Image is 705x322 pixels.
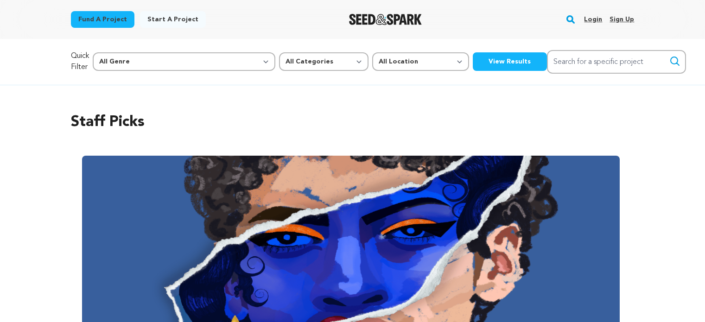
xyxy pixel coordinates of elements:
[473,52,547,71] button: View Results
[610,12,634,27] a: Sign up
[349,14,422,25] a: Seed&Spark Homepage
[547,50,686,74] input: Search for a specific project
[584,12,602,27] a: Login
[71,111,635,133] h2: Staff Picks
[349,14,422,25] img: Seed&Spark Logo Dark Mode
[71,11,134,28] a: Fund a project
[71,51,89,73] p: Quick Filter
[140,11,206,28] a: Start a project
